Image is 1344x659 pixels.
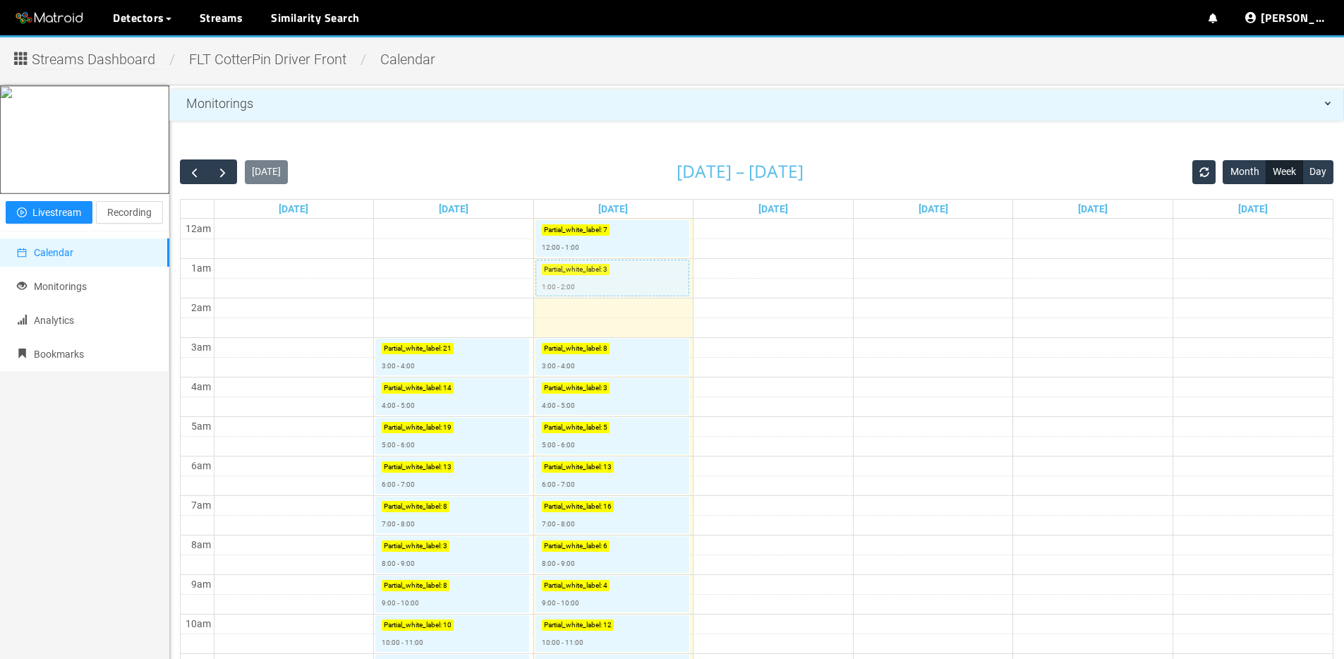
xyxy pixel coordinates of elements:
[183,221,214,236] div: 12am
[32,205,81,220] span: Livestream
[544,540,602,552] p: Partial_white_label :
[384,343,442,354] p: Partial_white_label :
[276,200,311,218] a: Go to August 10, 2025
[756,200,791,218] a: Go to August 13, 2025
[544,264,602,275] p: Partial_white_label :
[436,200,471,218] a: Go to August 11, 2025
[96,201,163,224] button: Recording
[603,224,607,236] p: 7
[384,501,442,512] p: Partial_white_label :
[188,339,214,355] div: 3am
[245,160,288,184] button: [DATE]
[443,501,447,512] p: 8
[382,598,419,609] p: 9:00 - 10:00
[188,458,214,473] div: 6am
[542,637,583,648] p: 10:00 - 11:00
[603,461,612,473] p: 13
[14,8,85,29] img: Matroid logo
[443,580,447,591] p: 8
[208,159,237,184] button: Next Week
[34,281,87,292] span: Monitorings
[113,9,164,26] span: Detectors
[443,343,452,354] p: 21
[357,51,370,68] span: /
[382,637,423,648] p: 10:00 - 11:00
[188,379,214,394] div: 4am
[178,51,357,68] span: FLT CotterPin Driver Front
[370,51,446,68] span: calendar
[32,49,155,71] span: Streams Dashboard
[542,519,575,530] p: 7:00 - 8:00
[384,382,442,394] p: Partial_white_label :
[183,616,214,631] div: 10am
[1266,160,1303,184] button: Week
[1235,200,1271,218] a: Go to August 16, 2025
[382,519,415,530] p: 7:00 - 8:00
[542,558,575,569] p: 8:00 - 9:00
[11,55,166,66] a: Streams Dashboard
[382,558,415,569] p: 8:00 - 9:00
[384,580,442,591] p: Partial_white_label :
[542,242,579,253] p: 12:00 - 1:00
[443,422,452,433] p: 19
[188,418,214,434] div: 5am
[544,382,602,394] p: Partial_white_label :
[542,361,575,372] p: 3:00 - 4:00
[544,422,602,433] p: Partial_white_label :
[1223,160,1266,184] button: Month
[443,619,452,631] p: 10
[603,540,607,552] p: 6
[180,159,209,184] button: Previous Week
[542,479,575,490] p: 6:00 - 7:00
[188,576,214,592] div: 9am
[595,200,631,218] a: Go to August 12, 2025
[443,382,452,394] p: 14
[443,461,452,473] p: 13
[603,422,607,433] p: 5
[382,479,415,490] p: 6:00 - 7:00
[17,248,27,258] span: calendar
[166,51,178,68] span: /
[34,315,74,326] span: Analytics
[34,349,84,360] span: Bookmarks
[188,537,214,552] div: 8am
[544,343,602,354] p: Partial_white_label :
[34,247,73,258] span: Calendar
[603,264,607,275] p: 3
[544,501,602,512] p: Partial_white_label :
[542,400,575,411] p: 4:00 - 5:00
[443,540,447,552] p: 3
[188,300,214,315] div: 2am
[603,580,607,591] p: 4
[603,343,607,354] p: 8
[544,619,602,631] p: Partial_white_label :
[188,260,214,276] div: 1am
[384,619,442,631] p: Partial_white_label :
[17,207,27,219] span: play-circle
[1302,160,1333,184] button: Day
[382,440,415,451] p: 5:00 - 6:00
[603,619,612,631] p: 12
[542,282,575,293] p: 1:00 - 2:00
[186,96,253,111] span: Monitorings
[1075,200,1110,218] a: Go to August 15, 2025
[384,540,442,552] p: Partial_white_label :
[11,46,166,68] button: Streams Dashboard
[382,361,415,372] p: 3:00 - 4:00
[544,580,602,591] p: Partial_white_label :
[542,440,575,451] p: 5:00 - 6:00
[603,501,612,512] p: 16
[384,461,442,473] p: Partial_white_label :
[382,400,415,411] p: 4:00 - 5:00
[271,9,360,26] a: Similarity Search
[107,205,152,220] span: Recording
[544,461,602,473] p: Partial_white_label :
[188,497,214,513] div: 7am
[1,87,12,193] img: 689bb0d629d78829bc47c170_full.jpg
[544,224,602,236] p: Partial_white_label :
[603,382,607,394] p: 3
[542,598,579,609] p: 9:00 - 10:00
[384,422,442,433] p: Partial_white_label :
[6,201,92,224] button: play-circleLivestream
[916,200,951,218] a: Go to August 14, 2025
